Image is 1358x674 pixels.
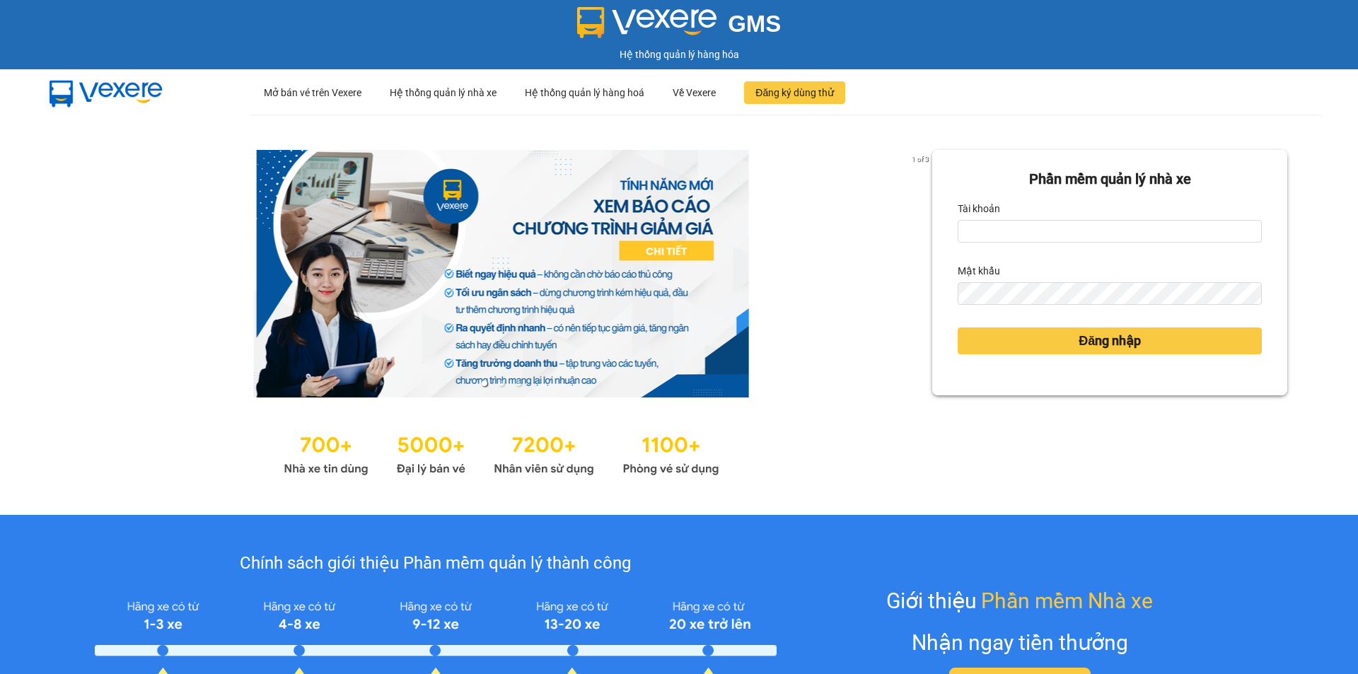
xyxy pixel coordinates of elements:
span: Đăng nhập [1079,331,1141,351]
label: Tài khoản [958,197,1000,220]
button: Đăng nhập [958,327,1262,354]
a: GMS [577,21,782,33]
input: Mật khẩu [958,282,1262,305]
div: Phần mềm quản lý nhà xe [958,168,1262,190]
span: Phần mềm Nhà xe [981,584,1153,617]
li: slide item 3 [516,380,521,386]
li: slide item 2 [499,380,504,386]
button: Đăng ký dùng thử [744,81,845,104]
span: Đăng ký dùng thử [755,85,834,100]
label: Mật khẩu [958,260,1000,282]
div: Chính sách giới thiệu Phần mềm quản lý thành công [95,550,776,577]
button: previous slide / item [71,150,91,397]
img: mbUUG5Q.png [35,69,177,116]
div: Hệ thống quản lý nhà xe [390,70,497,115]
div: Mở bán vé trên Vexere [264,70,361,115]
div: Hệ thống quản lý hàng hoá [525,70,644,115]
input: Tài khoản [958,220,1262,243]
span: GMS [728,11,781,37]
div: Giới thiệu [886,584,1153,617]
p: 1 of 3 [907,150,932,168]
img: logo 2 [577,7,717,38]
div: Nhận ngay tiền thưởng [912,626,1128,659]
div: Về Vexere [673,70,716,115]
li: slide item 1 [482,380,487,386]
button: next slide / item [912,150,932,397]
img: Statistics.png [284,426,719,480]
div: Hệ thống quản lý hàng hóa [4,47,1354,62]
